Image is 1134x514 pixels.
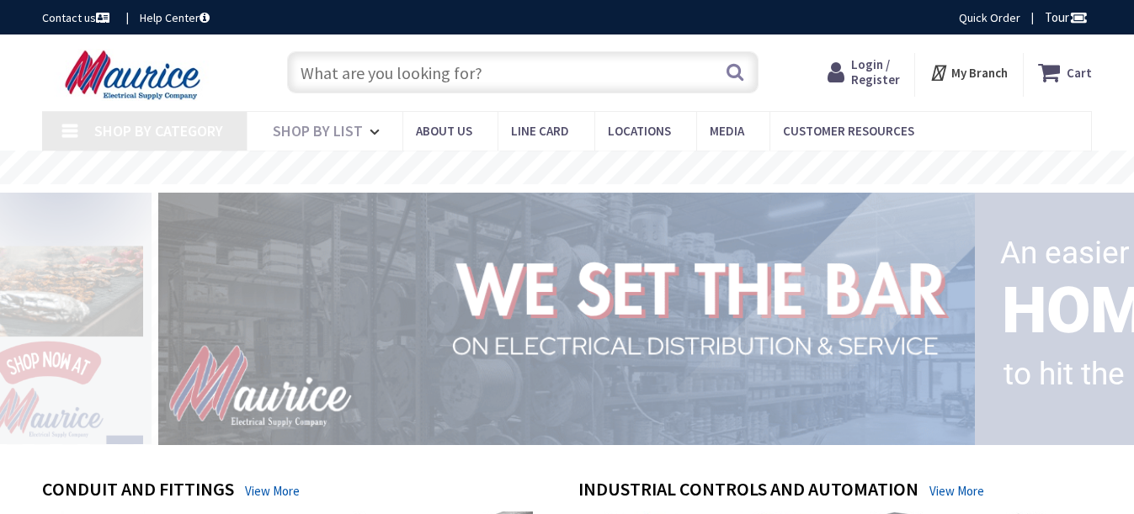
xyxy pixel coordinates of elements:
rs-layer: Free Same Day Pickup at 15 Locations [414,159,722,178]
span: Shop By Category [94,121,223,140]
span: Media [710,123,744,139]
a: Cart [1038,57,1092,87]
span: Tour [1045,9,1088,25]
img: 1_1.png [138,188,982,448]
a: Help Center [140,9,210,26]
img: Maurice Electrical Supply Company [42,49,228,101]
span: Login / Register [851,56,900,87]
a: View More [245,482,300,500]
a: Login / Register [828,57,900,87]
span: Locations [608,123,671,139]
strong: Cart [1067,57,1092,87]
h4: Industrial Controls and Automation [578,479,918,503]
input: What are you looking for? [287,51,759,93]
a: Contact us [42,9,113,26]
a: Quick Order [959,9,1020,26]
span: Customer Resources [783,123,914,139]
span: Line Card [511,123,569,139]
span: Shop By List [273,121,363,140]
span: About us [416,123,472,139]
h4: Conduit and Fittings [42,479,234,503]
strong: My Branch [951,65,1008,81]
a: View More [929,482,984,500]
div: My Branch [929,57,1008,87]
